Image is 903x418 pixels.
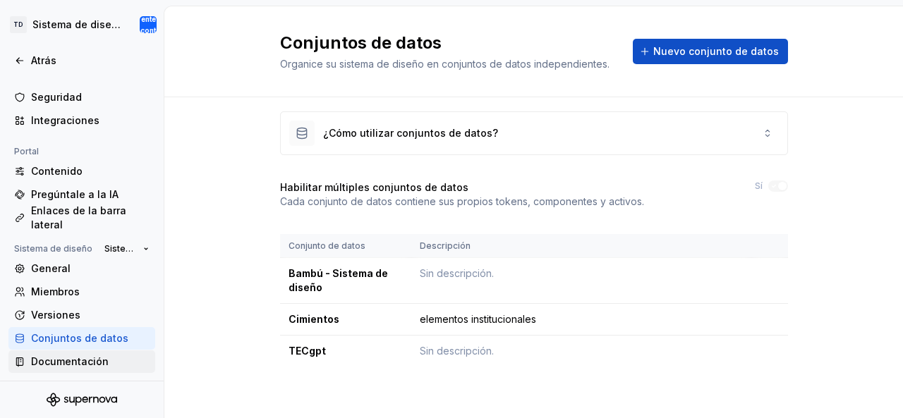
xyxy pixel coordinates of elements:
[8,350,155,373] a: Documentación
[31,332,128,344] font: Conjuntos de datos
[31,355,109,367] font: Documentación
[14,146,39,156] font: Portal
[8,49,155,72] a: Atrás
[31,165,83,177] font: Contenido
[8,183,155,206] a: Pregúntale a la IA
[289,267,388,293] font: Bambú - Sistema de diseño
[31,309,80,321] font: Versiones
[31,91,82,103] font: Seguridad
[8,160,155,183] a: Contenido
[280,181,468,193] font: Habilitar múltiples conjuntos de datos
[420,345,494,357] font: Sin descripción.
[420,267,494,279] font: Sin descripción.
[8,109,155,132] a: Integraciones
[8,207,155,229] a: Enlaces de la barra lateral
[280,195,644,207] font: Cada conjunto de datos contiene sus propios tokens, componentes y activos.
[8,281,155,303] a: Miembros
[47,393,117,407] svg: Logotipo de Supernova
[420,313,536,325] font: elementos institucionales
[14,243,92,254] font: Sistema de diseño
[32,18,176,30] font: Sistema de diseño de bambú
[280,58,610,70] font: Organice su sistema de diseño en conjuntos de datos independientes.
[31,54,56,66] font: Atrás
[31,188,119,200] font: Pregúntale a la IA
[31,262,71,274] font: General
[13,21,23,28] font: TD
[31,285,80,297] font: Miembros
[31,114,99,126] font: Integraciones
[104,243,227,254] font: Sistema de diseño de bambú
[289,240,365,251] font: Conjunto de datos
[755,180,763,191] font: Sí
[653,45,779,57] font: Nuevo conjunto de datos
[420,240,471,251] font: Descripción
[633,39,788,64] button: Nuevo conjunto de datos
[323,127,498,139] font: ¿Cómo utilizar conjuntos de datos?
[289,313,339,325] font: Cimientos
[280,32,442,53] font: Conjuntos de datos
[8,327,155,350] a: Conjuntos de datos
[289,345,326,357] font: TECgpt
[31,204,126,230] font: Enlaces de la barra lateral
[3,9,161,40] button: TDSistema de diseño de bambúcorriente continua
[8,257,155,280] a: General
[8,86,155,109] a: Seguridad
[8,304,155,326] a: Versiones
